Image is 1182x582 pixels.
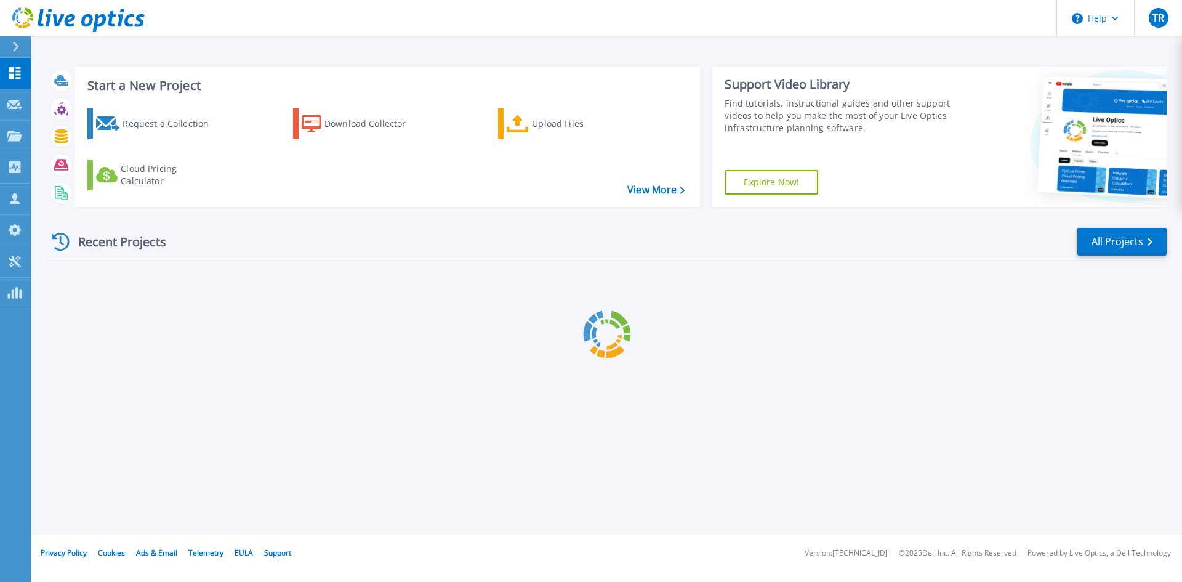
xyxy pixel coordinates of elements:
a: Support [264,548,291,558]
li: © 2025 Dell Inc. All Rights Reserved [899,549,1016,557]
a: Upload Files [498,108,635,139]
a: Privacy Policy [41,548,87,558]
a: Ads & Email [136,548,177,558]
span: TR [1152,13,1164,23]
div: Cloud Pricing Calculator [121,163,219,187]
a: Download Collector [293,108,430,139]
a: Explore Now! [725,170,818,195]
a: Cookies [98,548,125,558]
a: Request a Collection [87,108,225,139]
a: EULA [235,548,253,558]
a: View More [627,184,685,196]
li: Version: [TECHNICAL_ID] [805,549,888,557]
div: Request a Collection [123,111,221,136]
a: All Projects [1077,228,1167,256]
h3: Start a New Project [87,79,685,92]
div: Recent Projects [47,227,183,257]
div: Download Collector [324,111,423,136]
a: Cloud Pricing Calculator [87,160,225,190]
div: Support Video Library [725,76,956,92]
a: Telemetry [188,548,223,558]
li: Powered by Live Optics, a Dell Technology [1027,549,1171,557]
div: Find tutorials, instructional guides and other support videos to help you make the most of your L... [725,97,956,134]
div: Upload Files [532,111,630,136]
